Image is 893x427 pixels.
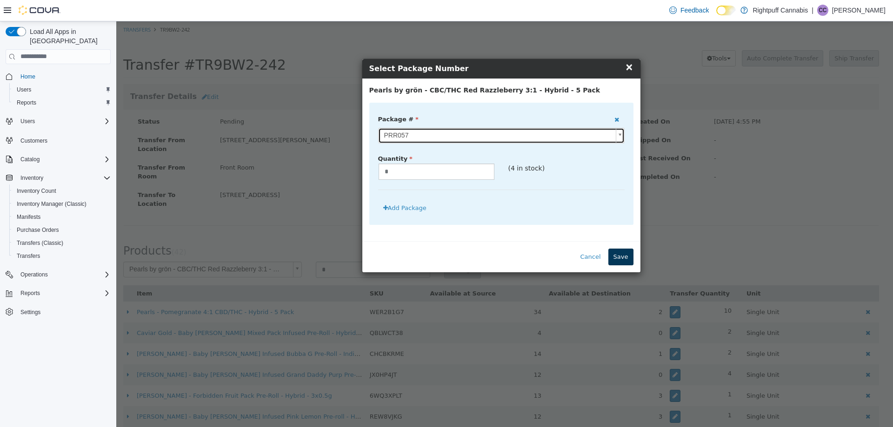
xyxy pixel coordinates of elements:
[13,224,63,236] a: Purchase Orders
[17,187,56,195] span: Inventory Count
[20,271,48,278] span: Operations
[17,307,44,318] a: Settings
[17,172,47,184] button: Inventory
[13,237,67,249] a: Transfers (Classic)
[13,250,111,262] span: Transfers
[13,97,111,108] span: Reports
[26,27,111,46] span: Load All Apps in [GEOGRAPHIC_DATA]
[9,184,114,197] button: Inventory Count
[666,1,713,20] a: Feedback
[17,71,39,82] a: Home
[20,174,43,182] span: Inventory
[17,306,111,318] span: Settings
[13,224,111,236] span: Purchase Orders
[17,172,111,184] span: Inventory
[17,288,111,299] span: Reports
[13,198,111,210] span: Inventory Manager (Classic)
[20,309,40,316] span: Settings
[13,211,44,223] a: Manifests
[680,6,709,15] span: Feedback
[2,287,114,300] button: Reports
[2,305,114,319] button: Settings
[2,133,114,147] button: Customers
[509,40,517,51] span: ×
[2,171,114,184] button: Inventory
[6,66,111,343] nav: Complex example
[17,135,51,146] a: Customers
[9,250,114,263] button: Transfers
[13,185,60,197] a: Inventory Count
[17,269,111,280] span: Operations
[13,198,90,210] a: Inventory Manager (Classic)
[812,5,813,16] p: |
[9,236,114,250] button: Transfers (Classic)
[817,5,828,16] div: Corey Casimir
[9,96,114,109] button: Reports
[492,227,517,244] button: Save
[262,178,315,195] button: Add Package
[20,289,40,297] span: Reports
[253,64,484,74] label: Pearls by grön - CBC/THC Red Razzleberry 3:1 - Hybrid - 5 Pack
[716,6,736,15] input: Dark Mode
[9,210,114,223] button: Manifests
[459,227,490,244] button: Cancel
[17,154,111,165] span: Catalog
[17,134,111,146] span: Customers
[13,237,111,249] span: Transfers (Classic)
[9,223,114,236] button: Purchase Orders
[20,137,47,145] span: Customers
[17,288,44,299] button: Reports
[17,71,111,82] span: Home
[2,115,114,128] button: Users
[819,5,826,16] span: CC
[17,213,40,221] span: Manifests
[13,84,111,95] span: Users
[253,42,517,53] h4: Select Package Number
[2,153,114,166] button: Catalog
[17,154,43,165] button: Catalog
[13,211,111,223] span: Manifests
[832,5,886,16] p: [PERSON_NAME]
[13,185,111,197] span: Inventory Count
[392,142,508,152] p: (4 in stock)
[19,6,60,15] img: Cova
[9,197,114,210] button: Inventory Manager (Classic)
[20,73,35,80] span: Home
[20,118,35,125] span: Users
[17,86,31,93] span: Users
[262,134,296,141] span: Quantity
[17,200,87,208] span: Inventory Manager (Classic)
[17,239,63,247] span: Transfers (Classic)
[13,250,44,262] a: Transfers
[17,99,36,106] span: Reports
[17,116,111,127] span: Users
[13,97,40,108] a: Reports
[17,269,52,280] button: Operations
[20,156,40,163] span: Catalog
[9,83,114,96] button: Users
[262,107,496,122] span: PRR057
[262,94,302,101] span: Package #
[753,5,808,16] p: Rightpuff Cannabis
[13,84,35,95] a: Users
[17,226,59,234] span: Purchase Orders
[17,116,39,127] button: Users
[17,252,40,260] span: Transfers
[2,70,114,83] button: Home
[2,268,114,281] button: Operations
